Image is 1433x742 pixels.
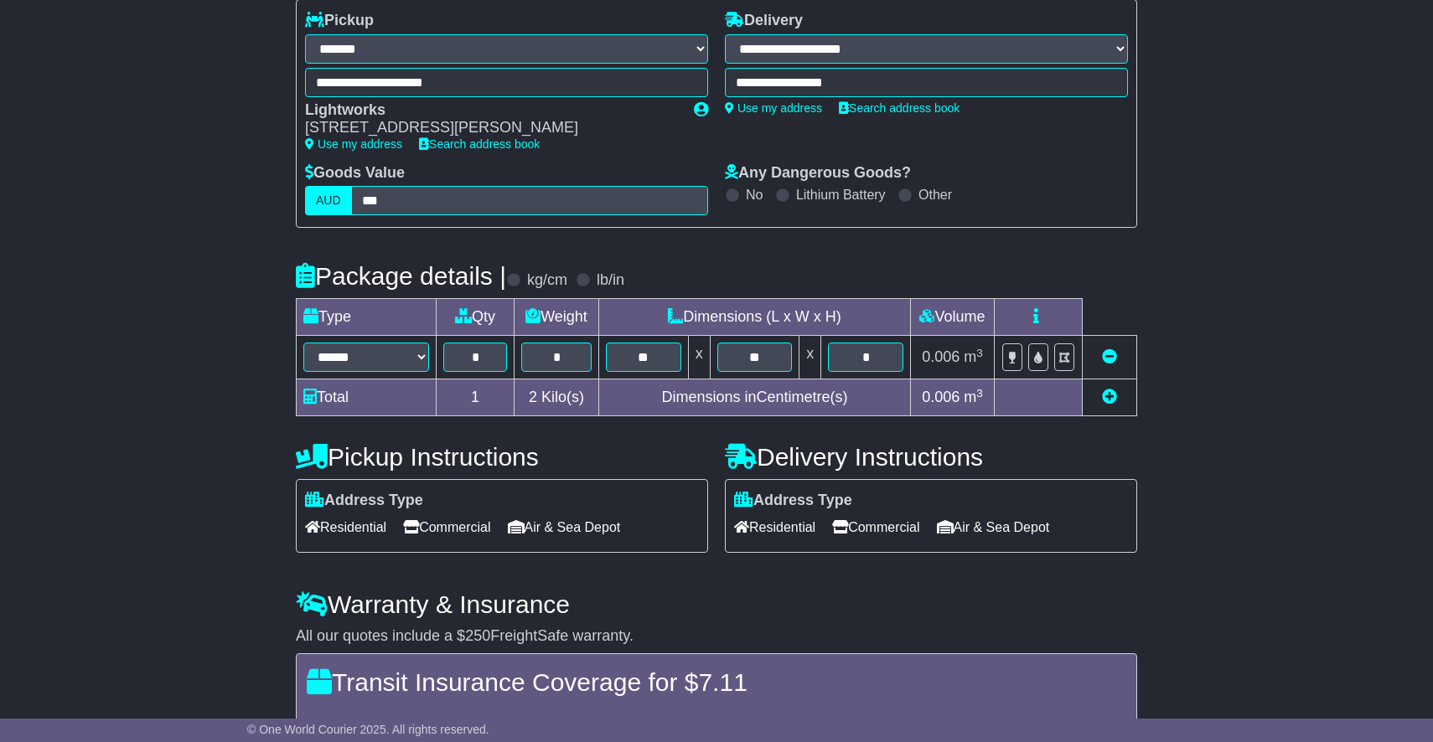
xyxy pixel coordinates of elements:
label: No [746,187,763,203]
sup: 3 [976,347,983,359]
label: Other [918,187,952,203]
label: Address Type [305,492,423,510]
div: Lightworks [305,101,677,120]
td: Type [297,299,437,336]
label: Lithium Battery [796,187,886,203]
h4: Delivery Instructions [725,443,1137,471]
td: Weight [515,299,599,336]
a: Search address book [419,137,540,151]
span: m [964,389,983,405]
h4: Transit Insurance Coverage for $ [307,668,1126,696]
label: AUD [305,186,352,215]
span: Commercial [403,514,490,540]
label: kg/cm [527,271,567,290]
span: 250 [465,627,490,644]
span: m [964,348,983,365]
a: Add new item [1102,389,1117,405]
label: Any Dangerous Goods? [725,164,911,183]
td: Volume [910,299,994,336]
label: Address Type [734,492,852,510]
span: 0.006 [922,348,960,365]
span: © One World Courier 2025. All rights reserved. [247,723,489,736]
span: Residential [305,514,386,540]
a: Use my address [305,137,402,151]
td: Total [297,379,437,416]
td: Dimensions (L x W x H) [598,299,910,336]
span: 7.11 [698,668,747,696]
a: Use my address [725,101,822,115]
h4: Package details | [296,262,506,290]
div: All our quotes include a $ FreightSafe warranty. [296,627,1137,646]
sup: 3 [976,387,983,399]
span: 2 [529,389,537,405]
td: x [799,336,821,379]
a: Remove this item [1102,348,1117,365]
span: Commercial [832,514,919,540]
span: Residential [734,514,815,540]
label: Pickup [305,12,374,30]
label: Goods Value [305,164,405,183]
td: x [688,336,710,379]
td: Kilo(s) [515,379,599,416]
a: Search address book [839,101,960,115]
span: Air & Sea Depot [937,514,1050,540]
td: Qty [437,299,515,336]
h4: Warranty & Insurance [296,590,1137,618]
span: Air & Sea Depot [508,514,621,540]
td: Dimensions in Centimetre(s) [598,379,910,416]
label: lb/in [597,271,624,290]
h4: Pickup Instructions [296,443,708,471]
td: 1 [437,379,515,416]
label: Delivery [725,12,803,30]
span: 0.006 [922,389,960,405]
div: [STREET_ADDRESS][PERSON_NAME] [305,119,677,137]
